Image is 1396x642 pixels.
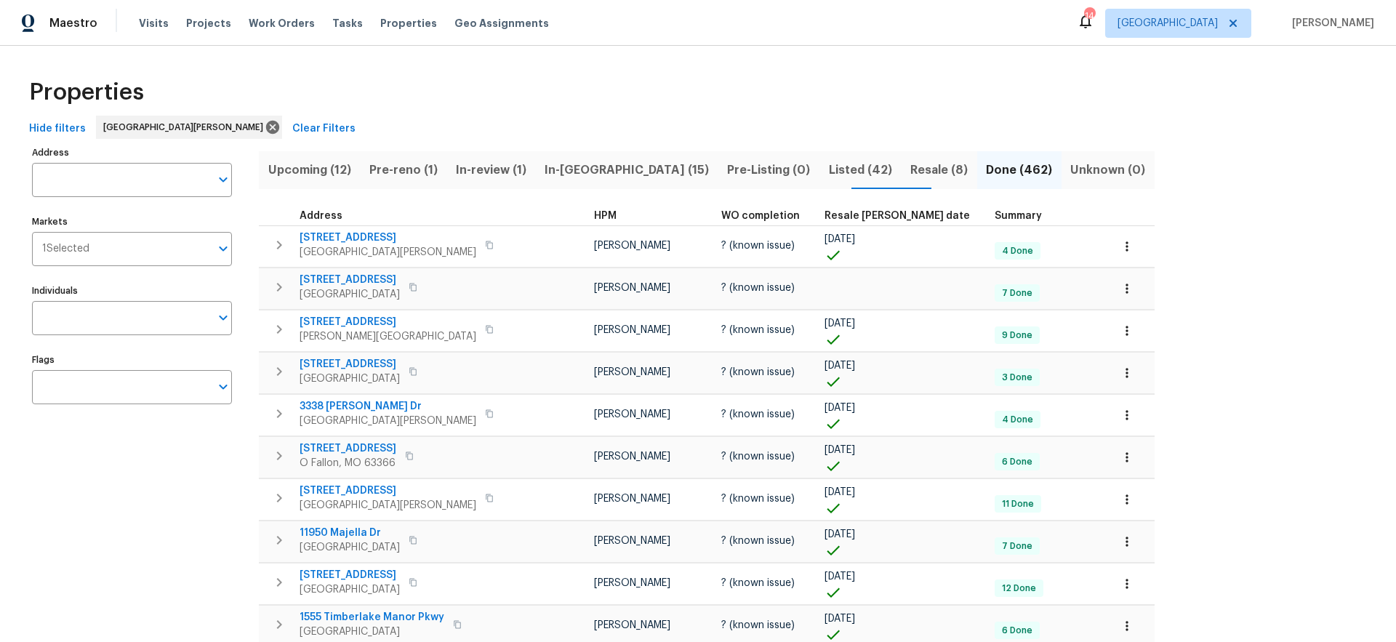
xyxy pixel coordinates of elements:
[594,536,670,546] span: [PERSON_NAME]
[996,456,1038,468] span: 6 Done
[996,414,1039,426] span: 4 Done
[300,610,444,625] span: 1555 Timberlake Manor Pkwy
[721,578,795,588] span: ? (known issue)
[103,120,269,135] span: [GEOGRAPHIC_DATA][PERSON_NAME]
[29,120,86,138] span: Hide filters
[300,498,476,513] span: [GEOGRAPHIC_DATA][PERSON_NAME]
[213,308,233,328] button: Open
[300,273,400,287] span: [STREET_ADDRESS]
[29,85,144,100] span: Properties
[825,614,855,624] span: [DATE]
[300,372,400,386] span: [GEOGRAPHIC_DATA]
[995,211,1042,221] span: Summary
[300,568,400,582] span: [STREET_ADDRESS]
[721,241,795,251] span: ? (known issue)
[369,160,438,180] span: Pre-reno (1)
[594,409,670,420] span: [PERSON_NAME]
[721,494,795,504] span: ? (known issue)
[300,399,476,414] span: 3338 [PERSON_NAME] Dr
[455,160,526,180] span: In-review (1)
[825,571,855,582] span: [DATE]
[292,120,356,138] span: Clear Filters
[721,325,795,335] span: ? (known issue)
[594,578,670,588] span: [PERSON_NAME]
[1084,9,1094,23] div: 14
[32,217,232,226] label: Markets
[139,16,169,31] span: Visits
[996,329,1038,342] span: 9 Done
[380,16,437,31] span: Properties
[300,526,400,540] span: 11950 Majella Dr
[721,283,795,293] span: ? (known issue)
[825,211,970,221] span: Resale [PERSON_NAME] date
[825,361,855,371] span: [DATE]
[300,582,400,597] span: [GEOGRAPHIC_DATA]
[825,234,855,244] span: [DATE]
[42,243,89,255] span: 1 Selected
[300,483,476,498] span: [STREET_ADDRESS]
[594,620,670,630] span: [PERSON_NAME]
[213,238,233,259] button: Open
[300,211,342,221] span: Address
[32,148,232,157] label: Address
[721,211,800,221] span: WO completion
[49,16,97,31] span: Maestro
[721,367,795,377] span: ? (known issue)
[1070,160,1146,180] span: Unknown (0)
[825,487,855,497] span: [DATE]
[996,245,1039,257] span: 4 Done
[910,160,968,180] span: Resale (8)
[300,329,476,344] span: [PERSON_NAME][GEOGRAPHIC_DATA]
[996,372,1038,384] span: 3 Done
[721,409,795,420] span: ? (known issue)
[828,160,892,180] span: Listed (42)
[825,403,855,413] span: [DATE]
[300,357,400,372] span: [STREET_ADDRESS]
[300,414,476,428] span: [GEOGRAPHIC_DATA][PERSON_NAME]
[300,441,396,456] span: [STREET_ADDRESS]
[286,116,361,143] button: Clear Filters
[594,452,670,462] span: [PERSON_NAME]
[213,377,233,397] button: Open
[825,529,855,539] span: [DATE]
[1118,16,1218,31] span: [GEOGRAPHIC_DATA]
[996,540,1038,553] span: 7 Done
[332,18,363,28] span: Tasks
[721,536,795,546] span: ? (known issue)
[454,16,549,31] span: Geo Assignments
[986,160,1053,180] span: Done (462)
[32,286,232,295] label: Individuals
[594,241,670,251] span: [PERSON_NAME]
[825,318,855,329] span: [DATE]
[300,540,400,555] span: [GEOGRAPHIC_DATA]
[594,494,670,504] span: [PERSON_NAME]
[300,230,476,245] span: [STREET_ADDRESS]
[996,498,1040,510] span: 11 Done
[249,16,315,31] span: Work Orders
[996,625,1038,637] span: 6 Done
[268,160,351,180] span: Upcoming (12)
[721,620,795,630] span: ? (known issue)
[96,116,282,139] div: [GEOGRAPHIC_DATA][PERSON_NAME]
[594,283,670,293] span: [PERSON_NAME]
[825,445,855,455] span: [DATE]
[23,116,92,143] button: Hide filters
[594,367,670,377] span: [PERSON_NAME]
[300,625,444,639] span: [GEOGRAPHIC_DATA]
[996,582,1042,595] span: 12 Done
[300,315,476,329] span: [STREET_ADDRESS]
[594,325,670,335] span: [PERSON_NAME]
[996,287,1038,300] span: 7 Done
[727,160,811,180] span: Pre-Listing (0)
[1286,16,1374,31] span: [PERSON_NAME]
[32,356,232,364] label: Flags
[300,287,400,302] span: [GEOGRAPHIC_DATA]
[300,456,396,470] span: O Fallon, MO 63366
[186,16,231,31] span: Projects
[721,452,795,462] span: ? (known issue)
[545,160,710,180] span: In-[GEOGRAPHIC_DATA] (15)
[300,245,476,260] span: [GEOGRAPHIC_DATA][PERSON_NAME]
[594,211,617,221] span: HPM
[213,169,233,190] button: Open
